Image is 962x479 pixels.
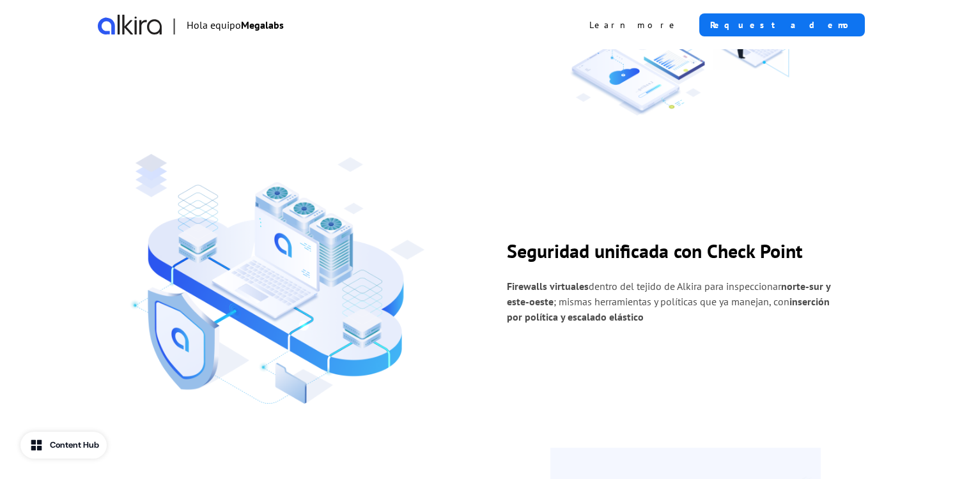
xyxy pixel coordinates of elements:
[507,280,589,293] strong: Firewalls virtuales
[50,439,99,452] div: Content Hub
[507,278,842,324] p: dentro del tejido de Alkira para inspeccionar ; mismas herramientas y políticas que ya manejan, con
[187,17,284,33] p: Hola equipo
[579,13,689,36] a: Learn more
[507,238,802,263] strong: Seguridad unificada con Check Point
[507,280,830,308] strong: norte-sur y este-oeste
[20,432,107,459] button: Content Hub
[172,12,176,37] span: |
[699,13,865,36] a: Request a demo
[241,19,284,31] strong: Megalabs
